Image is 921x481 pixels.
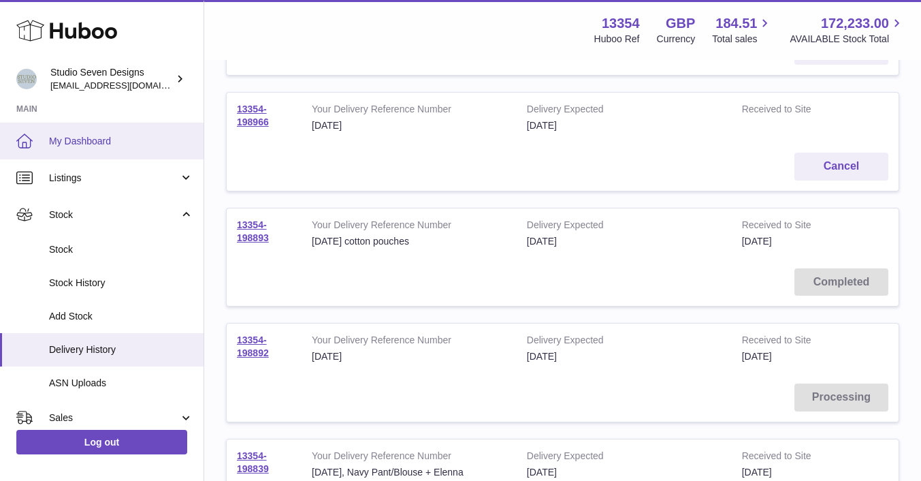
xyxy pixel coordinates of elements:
[527,103,722,119] strong: Delivery Expected
[742,236,772,247] span: [DATE]
[657,33,696,46] div: Currency
[742,334,843,350] strong: Received to Site
[49,377,193,390] span: ASN Uploads
[527,466,722,479] div: [DATE]
[312,334,506,350] strong: Your Delivery Reference Number
[794,153,888,181] button: Cancel
[821,14,889,33] span: 172,233.00
[49,412,179,424] span: Sales
[237,450,269,474] a: 13354-198839
[742,351,772,362] span: [DATE]
[790,33,905,46] span: AVAILABLE Stock Total
[666,14,695,33] strong: GBP
[527,350,722,363] div: [DATE]
[312,350,506,363] div: [DATE]
[49,172,179,185] span: Listings
[49,277,193,290] span: Stock History
[237,104,269,127] a: 13354-198966
[742,219,843,235] strong: Received to Site
[312,450,506,466] strong: Your Delivery Reference Number
[16,69,37,89] img: contact.studiosevendesigns@gmail.com
[527,119,722,132] div: [DATE]
[312,119,506,132] div: [DATE]
[312,219,506,235] strong: Your Delivery Reference Number
[237,219,269,243] a: 13354-198893
[50,80,200,91] span: [EMAIL_ADDRESS][DOMAIN_NAME]
[712,33,773,46] span: Total sales
[49,343,193,356] span: Delivery History
[312,103,506,119] strong: Your Delivery Reference Number
[742,450,843,466] strong: Received to Site
[790,14,905,46] a: 172,233.00 AVAILABLE Stock Total
[527,219,722,235] strong: Delivery Expected
[527,334,722,350] strong: Delivery Expected
[527,450,722,466] strong: Delivery Expected
[49,208,179,221] span: Stock
[594,33,640,46] div: Huboo Ref
[16,430,187,454] a: Log out
[602,14,640,33] strong: 13354
[49,243,193,256] span: Stock
[312,235,506,248] div: [DATE] cotton pouches
[49,310,193,323] span: Add Stock
[742,467,772,478] span: [DATE]
[50,66,173,92] div: Studio Seven Designs
[742,103,843,119] strong: Received to Site
[715,14,757,33] span: 184.51
[527,235,722,248] div: [DATE]
[712,14,773,46] a: 184.51 Total sales
[49,135,193,148] span: My Dashboard
[237,335,269,358] a: 13354-198892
